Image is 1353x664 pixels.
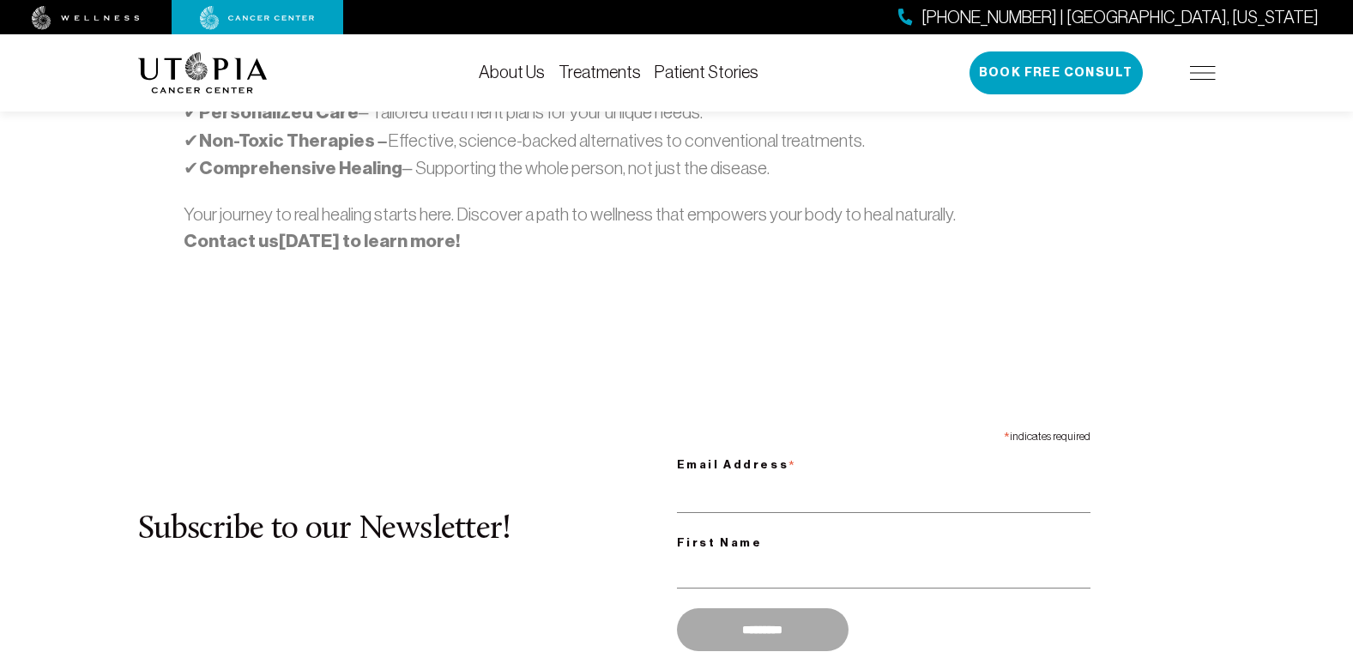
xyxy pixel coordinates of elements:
[677,422,1090,447] div: indicates required
[199,101,359,124] strong: Personalized Care
[199,130,388,152] strong: Non-Toxic Therapies –
[184,201,1169,256] p: Your journey to real healing starts here. Discover a path to wellness that empowers your body to ...
[32,6,140,30] img: wellness
[200,6,315,30] img: cancer center
[138,512,677,548] h2: Subscribe to our Newsletter!
[199,157,402,179] strong: Comprehensive Healing
[677,447,1090,478] label: Email Address
[677,533,1090,553] label: First Name
[898,5,1319,30] a: [PHONE_NUMBER] | [GEOGRAPHIC_DATA], [US_STATE]
[559,63,641,81] a: Treatments
[921,5,1319,30] span: [PHONE_NUMBER] | [GEOGRAPHIC_DATA], [US_STATE]
[184,99,1169,183] p: ✔ – Tailored treatment plans for your unique needs. ✔ Effective, science-backed alternatives to c...
[969,51,1143,94] button: Book Free Consult
[184,230,460,252] strong: [DATE] to learn more!
[655,63,758,81] a: Patient Stories
[479,63,545,81] a: About Us
[1190,66,1216,80] img: icon-hamburger
[138,52,268,94] img: logo
[184,230,279,252] a: Contact us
